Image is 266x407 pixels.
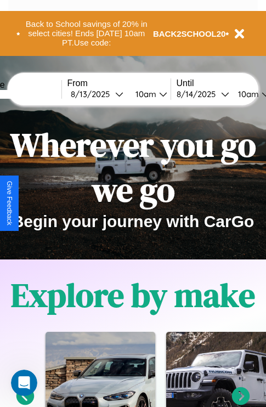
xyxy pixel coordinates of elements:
[127,88,171,100] button: 10am
[5,181,13,225] div: Give Feedback
[67,88,127,100] button: 8/13/2025
[153,29,226,38] b: BACK2SCHOOL20
[130,89,159,99] div: 10am
[11,273,255,318] h1: Explore by make
[11,370,37,396] iframe: Intercom live chat
[233,89,262,99] div: 10am
[177,89,221,99] div: 8 / 14 / 2025
[20,16,153,50] button: Back to School savings of 20% in select cities! Ends [DATE] 10am PT.Use code:
[67,78,171,88] label: From
[71,89,115,99] div: 8 / 13 / 2025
